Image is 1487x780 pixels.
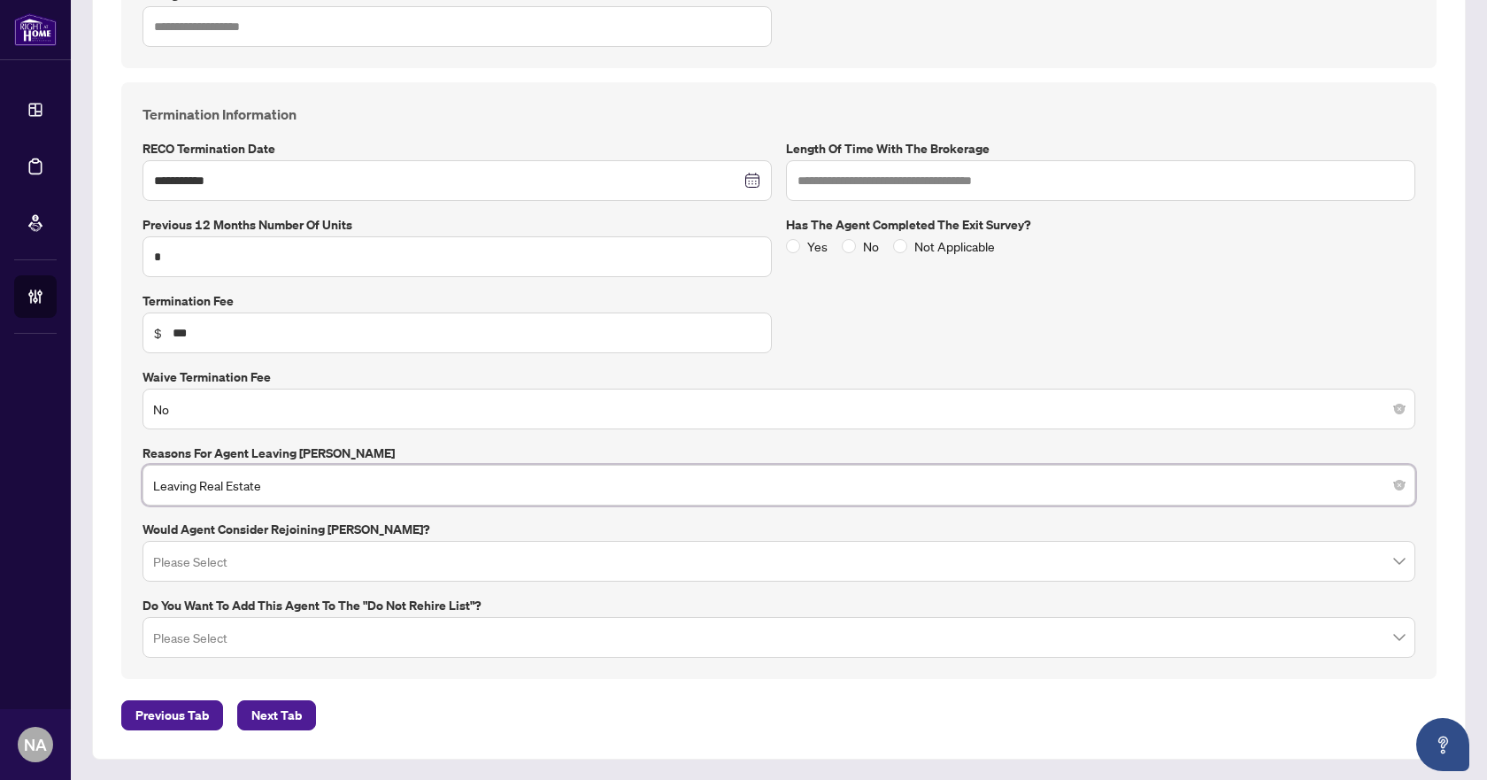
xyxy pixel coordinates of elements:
[143,215,772,235] label: Previous 12 Months number of units
[143,139,772,158] label: RECO Termination Date
[237,700,316,730] button: Next Tab
[135,701,209,730] span: Previous Tab
[907,236,1002,256] span: Not Applicable
[143,104,1415,125] h4: Termination Information
[1416,718,1469,771] button: Open asap
[153,468,1405,502] span: Leaving Real Estate
[24,732,47,757] span: NA
[143,444,1415,463] label: Reasons for Agent Leaving [PERSON_NAME]
[856,236,886,256] span: No
[800,236,835,256] span: Yes
[143,367,1415,387] label: Waive Termination Fee
[143,596,1415,615] label: Do you want to add this agent to the "Do Not Rehire List"?
[153,392,1405,426] span: No
[786,215,1415,235] label: Has the Agent completed the exit survey?
[154,323,162,343] span: $
[251,701,302,730] span: Next Tab
[143,291,772,311] label: Termination Fee
[121,700,223,730] button: Previous Tab
[14,13,57,46] img: logo
[786,139,1415,158] label: Length of time with the Brokerage
[1394,404,1405,414] span: close-circle
[1394,480,1405,490] span: close-circle
[143,520,1415,539] label: Would Agent Consider Rejoining [PERSON_NAME]?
